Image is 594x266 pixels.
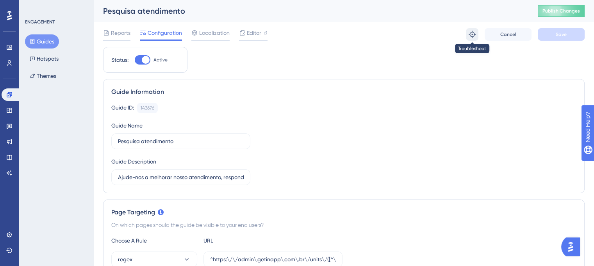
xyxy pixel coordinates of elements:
button: Cancel [485,28,532,41]
div: ENGAGEMENT [25,19,55,25]
span: Active [153,57,168,63]
span: Editor [247,28,261,38]
div: Status: [111,55,128,65]
div: Page Targeting [111,208,576,217]
div: On which pages should the guide be visible to your end users? [111,220,576,230]
input: Type your Guide’s Name here [118,137,244,146]
button: Themes [25,69,61,83]
div: 143676 [141,105,154,111]
button: Hotspots [25,52,63,66]
iframe: UserGuiding AI Assistant Launcher [561,235,585,259]
span: Reports [111,28,130,38]
div: URL [203,236,289,245]
input: Type your Guide’s Description here [118,173,244,182]
div: Pesquisa atendimento [103,5,518,16]
div: Guide Information [111,87,576,97]
span: Cancel [500,31,516,38]
button: Save [538,28,585,41]
input: yourwebsite.com/path [210,255,336,264]
span: regex [118,255,132,264]
div: Guide Description [111,157,156,166]
div: Choose A Rule [111,236,197,245]
span: Localization [199,28,230,38]
span: Save [556,31,567,38]
span: Need Help? [18,2,49,11]
div: Guide ID: [111,103,134,113]
span: Configuration [148,28,182,38]
button: Guides [25,34,59,49]
button: Publish Changes [538,5,585,17]
span: Publish Changes [542,8,580,14]
div: Guide Name [111,121,143,130]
